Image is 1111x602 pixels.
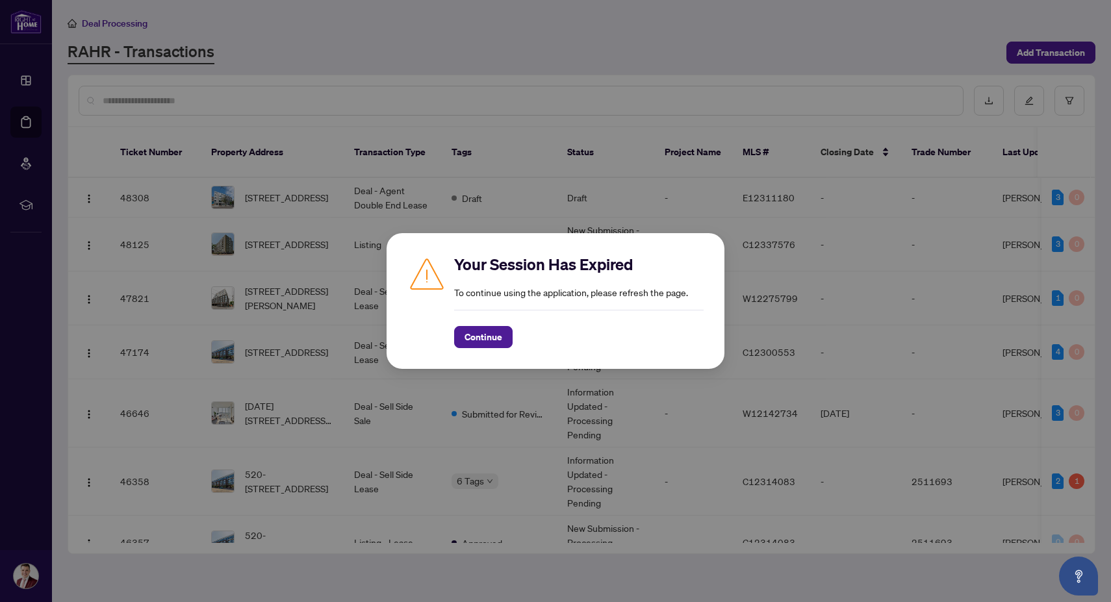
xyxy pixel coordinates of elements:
button: Continue [454,326,513,348]
span: Continue [465,327,502,347]
img: Caution icon [407,254,446,293]
h2: Your Session Has Expired [454,254,704,275]
div: To continue using the application, please refresh the page. [454,254,704,348]
button: Open asap [1059,557,1098,596]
